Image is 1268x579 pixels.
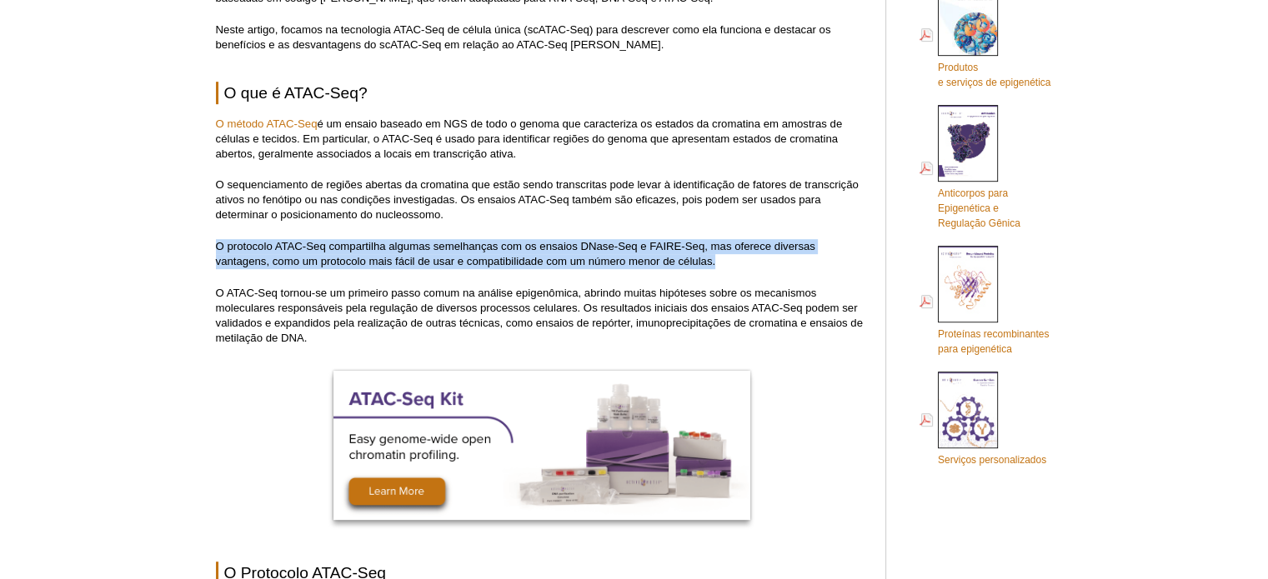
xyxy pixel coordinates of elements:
[938,217,1020,229] font: Regulação Gênica
[938,372,998,448] img: Capa de serviços personalizados
[216,117,318,130] a: O método ATAC-Seq
[216,240,815,267] font: O protocolo ATAC-Seq compartilha algumas semelhanças com os ensaios DNase-Seq e FAIRE-Seq, mas of...
[938,187,1008,199] font: Anticorpos para
[938,343,1012,355] font: para epigenética
[938,105,998,182] img: Abs_epi_2015_capa_web_70x200
[216,117,843,160] font: é um ensaio baseado em NGS de todo o genoma que caracteriza os estados da cromatina em amostras d...
[216,287,863,344] font: O ATAC-Seq tornou-se um primeiro passo comum na análise epigenômica, abrindo muitas hipóteses sob...
[920,103,1020,232] a: Anticorpos paraEpigenética eRegulação Gênica
[224,84,368,102] font: O que é ATAC-Seq?
[920,244,1049,358] a: Proteínas recombinantespara epigenética
[938,202,999,214] font: Epigenética e
[333,371,750,520] img: Kit ATAC-Seq
[216,23,831,51] font: Neste artigo, focamos na tecnologia ATAC-Seq de célula única (scATAC-Seq) para descrever como ela...
[216,178,859,221] font: O sequenciamento de regiões abertas da cromatina que estão sendo transcritas pode levar à identif...
[938,246,998,322] img: Rec_prots_140604_capa_web_70x200
[938,454,1046,466] font: Serviços personalizados
[938,62,978,73] font: Produtos
[920,370,1046,469] a: Serviços personalizados
[938,328,1049,340] font: Proteínas recombinantes
[938,77,1050,88] font: e serviços de epigenética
